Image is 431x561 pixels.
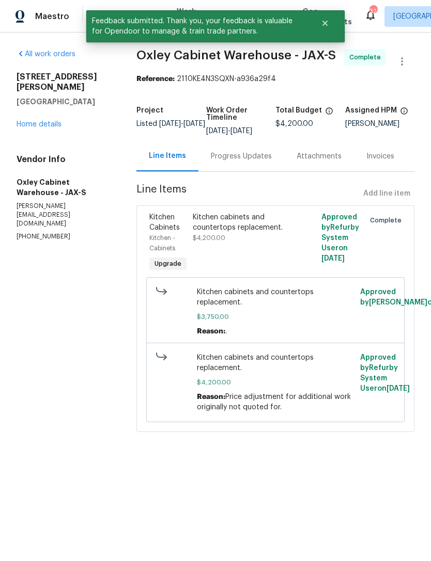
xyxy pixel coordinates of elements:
div: Kitchen cabinets and countertops replacement. [193,212,294,233]
a: Home details [17,121,61,128]
span: Reason: [197,393,225,400]
span: - [206,127,252,135]
h4: Vendor Info [17,154,112,165]
span: Complete [349,52,385,62]
span: The hpm assigned to this work order. [400,107,408,120]
span: . [225,328,227,335]
a: All work orders [17,51,75,58]
span: Kitchen - Cabinets [149,235,175,251]
p: [PHONE_NUMBER] [17,232,112,241]
p: [PERSON_NAME][EMAIL_ADDRESS][DOMAIN_NAME] [17,202,112,228]
span: Complete [370,215,406,226]
span: Listed [136,120,205,127]
h5: Oxley Cabinet Warehouse - JAX-S [17,177,112,198]
div: Line Items [149,151,186,161]
span: Maestro [35,11,69,22]
div: [PERSON_NAME] [345,120,414,127]
h5: Project [136,107,163,114]
span: Kitchen cabinets and countertops replacement. [197,287,354,308]
div: Attachments [297,151,342,162]
h2: [STREET_ADDRESS][PERSON_NAME] [17,72,112,92]
span: $3,750.00 [197,312,354,322]
span: [DATE] [387,385,410,392]
span: $4,200.00 [193,235,225,241]
span: Feedback submitted. Thank you, your feedback is valuable for Opendoor to manage & train trade par... [86,10,308,42]
button: Close [308,13,342,34]
span: Kitchen Cabinets [149,214,180,231]
span: [DATE] [321,255,345,262]
span: [DATE] [206,127,228,135]
span: Work Orders [177,6,203,27]
span: Line Items [136,184,359,203]
div: 32 [370,6,377,17]
span: [DATE] [183,120,205,127]
span: $4,200.00 [197,377,354,388]
span: - [159,120,205,127]
span: Geo Assignments [302,6,352,27]
div: 2110KE4N3SQXN-a936a29f4 [136,74,414,84]
span: $4,200.00 [275,120,313,127]
div: Progress Updates [211,151,272,162]
span: Approved by Refurby System User on [360,354,410,392]
span: [DATE] [159,120,181,127]
span: Price adjustment for additional work originally not quoted for. [197,393,351,411]
span: The total cost of line items that have been proposed by Opendoor. This sum includes line items th... [325,107,333,120]
span: Approved by Refurby System User on [321,214,359,262]
span: Oxley Cabinet Warehouse - JAX-S [136,49,336,61]
h5: Total Budget [275,107,322,114]
span: Kitchen cabinets and countertops replacement. [197,352,354,373]
span: Upgrade [150,259,186,269]
h5: [GEOGRAPHIC_DATA] [17,97,112,107]
h5: Work Order Timeline [206,107,275,121]
h5: Assigned HPM [345,107,397,114]
b: Reference: [136,75,175,83]
span: [DATE] [230,127,252,135]
div: Invoices [366,151,394,162]
span: Reason: [197,328,225,335]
